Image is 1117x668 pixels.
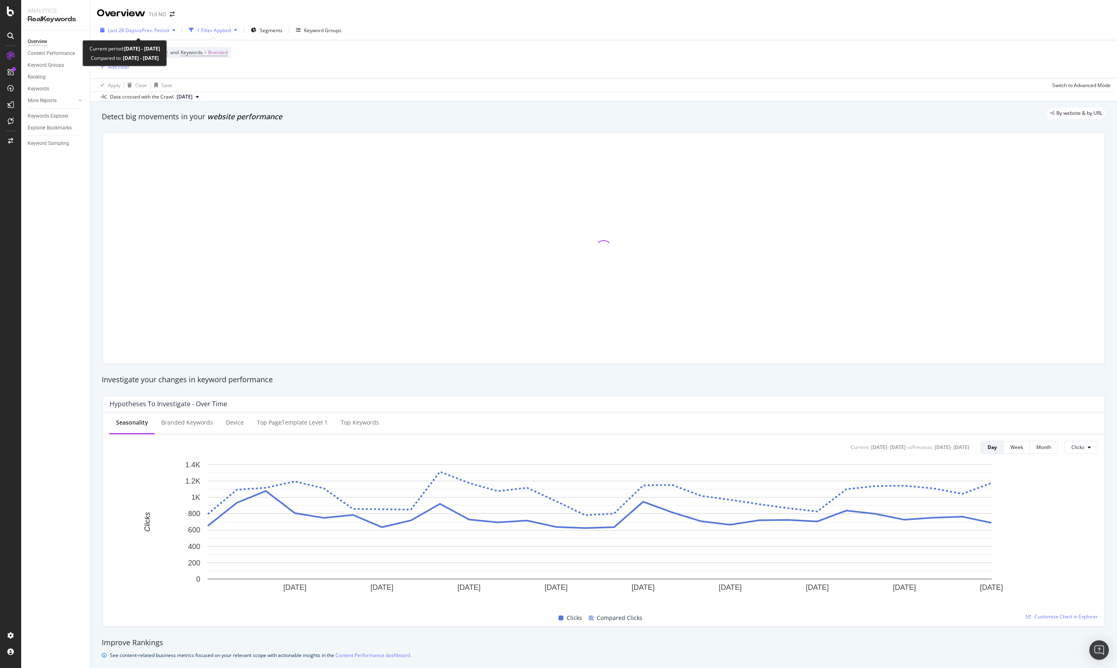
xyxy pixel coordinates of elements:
[632,583,655,591] text: [DATE]
[97,24,179,37] button: Last 28 DaysvsPrev. Period
[197,27,231,34] div: 1 Filter Applied
[28,85,84,93] a: Keywords
[28,112,68,120] div: Keywords Explorer
[851,444,870,451] div: Current:
[1089,640,1109,660] div: Open Intercom Messenger
[188,510,200,518] text: 800
[1049,79,1110,92] button: Switch to Advanced Mode
[161,82,172,89] div: Save
[567,613,582,623] span: Clicks
[97,7,145,20] div: Overview
[177,93,193,101] span: 2025 Sep. 26th
[247,24,286,37] button: Segments
[1010,444,1023,451] div: Week
[1056,111,1102,116] span: By website & by URL
[102,375,1106,385] div: Investigate your changes in keyword performance
[988,444,997,451] div: Day
[1071,444,1084,451] span: Clicks
[28,139,69,148] div: Keyword Sampling
[1064,441,1098,454] button: Clicks
[28,49,75,58] div: Content Performance
[28,61,84,70] a: Keyword Groups
[718,583,742,591] text: [DATE]
[28,37,47,46] div: Overview
[208,47,228,58] span: Branded
[161,418,213,427] div: Branded Keywords
[1052,82,1110,89] div: Switch to Advanced Mode
[981,441,1004,454] button: Day
[28,61,64,70] div: Keyword Groups
[293,24,345,37] button: Keyword Groups
[283,583,307,591] text: [DATE]
[980,583,1003,591] text: [DATE]
[170,11,175,17] div: arrow-right-arrow-left
[1004,441,1030,454] button: Week
[181,49,203,56] span: Keywords
[597,613,642,623] span: Compared Clicks
[1036,444,1051,451] div: Month
[304,27,342,34] div: Keyword Groups
[122,55,159,61] b: [DATE] - [DATE]
[458,583,481,591] text: [DATE]
[1030,441,1058,454] button: Month
[188,558,200,567] text: 200
[186,24,241,37] button: 1 Filter Applied
[28,124,72,132] div: Explorer Bookmarks
[28,85,49,93] div: Keywords
[149,10,166,18] div: TUI NO
[110,400,227,408] div: Hypotheses to Investigate - Over Time
[143,512,151,532] text: Clicks
[110,93,173,101] div: Data crossed with the Crawl
[108,64,129,70] div: Add Filter
[90,44,160,53] div: Current period:
[28,139,84,148] a: Keyword Sampling
[1047,107,1106,119] div: legacy label
[108,82,120,89] div: Apply
[28,124,84,132] a: Explorer Bookmarks
[204,49,207,56] span: =
[226,418,244,427] div: Device
[257,418,328,427] div: Top pageTemplate Level 1
[137,27,169,34] span: vs Prev. Period
[116,418,148,427] div: Seasonality
[135,82,147,89] div: Clear
[28,15,83,24] div: RealKeywords
[545,583,568,591] text: [DATE]
[871,444,906,451] div: [DATE] - [DATE]
[1034,613,1098,620] span: Customize Chart in Explorer
[185,460,200,469] text: 1.4K
[108,27,137,34] span: Last 28 Days
[28,96,57,105] div: More Reports
[97,62,129,72] button: Add Filter
[806,583,829,591] text: [DATE]
[370,583,394,591] text: [DATE]
[102,637,1106,648] div: Improve Rankings
[28,7,83,15] div: Analytics
[91,53,159,63] div: Compared to:
[907,444,933,451] div: vs Previous :
[110,651,411,659] div: See content-related business metrics focused on your relevant scope with actionable insights in the
[28,37,84,46] a: Overview
[893,583,916,591] text: [DATE]
[185,477,200,485] text: 1.2K
[335,651,411,659] a: Content Performance dashboard.
[97,79,120,92] button: Apply
[188,542,200,550] text: 400
[196,575,200,583] text: 0
[102,651,1106,659] div: info banner
[28,96,76,105] a: More Reports
[935,444,969,451] div: [DATE] - [DATE]
[341,418,379,427] div: Top Keywords
[28,73,46,81] div: Ranking
[28,73,84,81] a: Ranking
[260,27,283,34] span: Segments
[173,92,202,102] button: [DATE]
[170,49,179,56] span: and
[191,493,200,502] text: 1K
[151,79,172,92] button: Save
[28,112,84,120] a: Keywords Explorer
[124,79,147,92] button: Clear
[124,45,160,52] b: [DATE] - [DATE]
[110,460,1089,604] svg: A chart.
